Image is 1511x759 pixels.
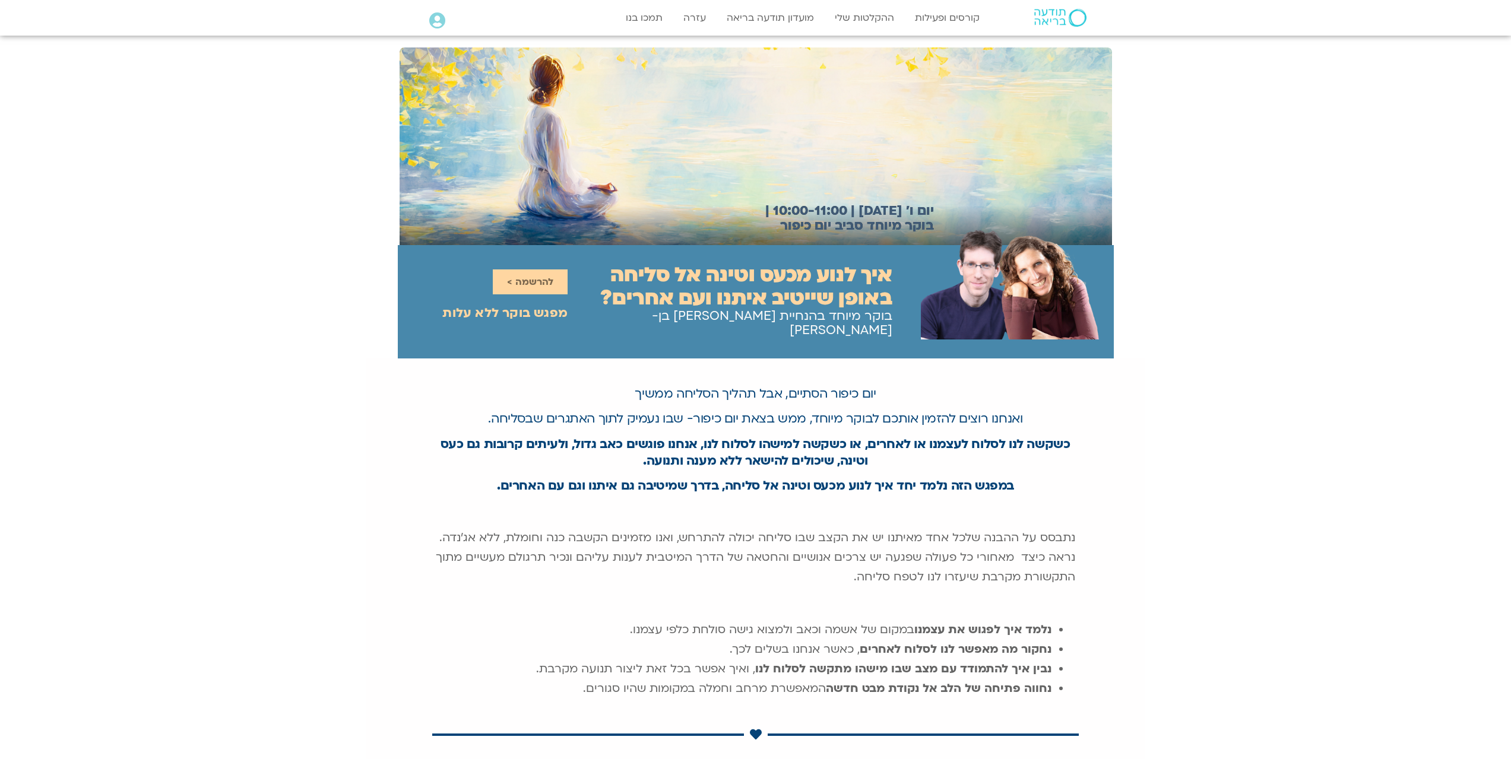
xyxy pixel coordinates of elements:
[493,269,568,294] a: להרשמה >
[829,7,900,29] a: ההקלטות שלי
[436,679,1052,698] li: המאפשרת מרחב וחמלה במקומות שהיו סגורים.
[436,528,1076,587] p: נתבסס על ההבנה שלכל אחד מאיתנו יש את הקצב שבו סליחה יכולה להתרחש, ואנו מזמינים הקשבה כנה וחומלת, ...
[568,309,892,338] h2: בוקר מיוחד בהנחיית [PERSON_NAME] בן-[PERSON_NAME]
[507,277,553,287] span: להרשמה >
[909,7,986,29] a: קורסים ופעילות
[436,620,1052,640] li: במקום של אשמה וכאב ולמצוא גישה סולחת כלפי עצמנו.
[620,7,669,29] a: תמכו בנו
[568,263,892,310] h2: איך לנוע מכעס וטינה אל סליחה באופן שייטיב איתנו ועם אחרים?
[436,386,1076,402] p: יום כיפור הסתיים, אבל תהליך הסליחה ממשיך
[826,681,1051,696] strong: נחווה פתיחה של הלב אל נקודת מבט חדשה
[860,642,1051,657] strong: נחקור מה מאפשר לנו לסלוח לאחרים
[436,411,1076,427] p: ואנחנו רוצים להזמין אותכם לבוקר מיוחד, ממש בצאת יום כיפור- שבו נעמיק לתוך האתגרים שבסליחה.
[436,659,1052,679] li: , ואיך אפשר בכל זאת ליצור תנועה מקרבת.
[436,640,1052,659] li: , כאשר אנחנו בשלים לכך.
[914,622,1051,637] strong: נלמד איך לפגוש את עצמנו
[721,7,820,29] a: מועדון תודעה בריאה
[747,204,934,233] h2: יום ו׳ [DATE] | 10:00-11:00 | בוקר מיוחד סביב יום כיפור
[442,306,568,320] h2: מפגש בוקר ללא עלות
[755,661,1051,677] strong: נבין איך להתמודד עם מצב שבו מישהו מתקשה לסלוח לנו
[441,436,1070,469] strong: כשקשה לנו לסלוח לעצמנו או לאחרים, או כשקשה למישהו לסלוח לנו, אנחנו פוגשים כאב גדול, ולעיתים קרובו...
[497,477,1014,494] b: במפגש הזה נלמד יחד איך לנוע מכעס וטינה אל סליחה, בדרך שמיטיבה גם איתנו וגם עם האחרים.
[1034,9,1086,27] img: תודעה בריאה
[677,7,712,29] a: עזרה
